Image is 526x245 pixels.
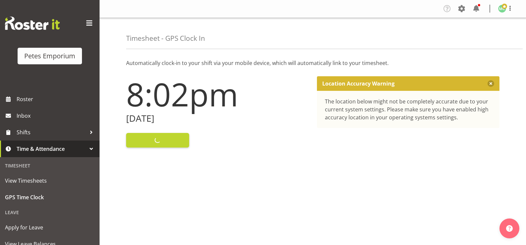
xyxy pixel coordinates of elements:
[126,34,205,42] h4: Timesheet - GPS Clock In
[24,51,75,61] div: Petes Emporium
[2,159,98,172] div: Timesheet
[506,225,513,232] img: help-xxl-2.png
[17,144,86,154] span: Time & Attendance
[498,5,506,13] img: melissa-cowen2635.jpg
[2,206,98,219] div: Leave
[5,17,60,30] img: Rosterit website logo
[2,219,98,236] a: Apply for Leave
[17,127,86,137] span: Shifts
[5,222,95,232] span: Apply for Leave
[322,80,395,87] p: Location Accuracy Warning
[126,59,499,67] p: Automatically clock-in to your shift via your mobile device, which will automatically link to you...
[2,172,98,189] a: View Timesheets
[17,111,96,121] span: Inbox
[488,80,494,87] button: Close message
[2,189,98,206] a: GPS Time Clock
[5,192,95,202] span: GPS Time Clock
[5,176,95,186] span: View Timesheets
[126,76,309,112] h1: 8:02pm
[126,113,309,124] h2: [DATE]
[325,97,492,121] div: The location below might not be completely accurate due to your current system settings. Please m...
[17,94,96,104] span: Roster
